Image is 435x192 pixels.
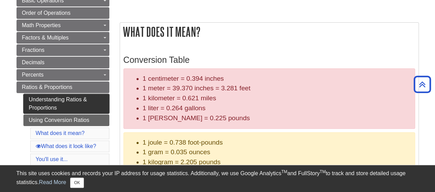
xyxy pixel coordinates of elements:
[22,47,45,53] span: Fractions
[123,55,415,65] h3: Conversion Table
[17,57,109,68] a: Decimals
[17,44,109,56] a: Fractions
[143,93,410,103] li: 1 kilometer = 0.621 miles
[17,32,109,44] a: Factors & Multiples
[36,143,96,149] a: What does it look like?
[70,178,84,188] button: Close
[143,83,410,93] li: 1 meter = 39.370 inches = 3.281 feet
[411,80,433,89] a: Back to Top
[120,23,418,41] h2: What does it mean?
[23,94,109,114] a: Understanding Ratios & Proportions
[23,114,109,126] a: Using Conversion Ratios
[143,138,410,148] li: 1 joule = 0.738 foot-pounds
[22,72,44,78] span: Percents
[143,113,410,123] li: 1 [PERSON_NAME] = 0.225 pounds
[143,74,410,84] li: 1 centimeter = 0.394 inches
[22,59,45,65] span: Decimals
[17,20,109,31] a: Math Properties
[22,22,61,28] span: Math Properties
[143,157,410,167] li: 1 kilogram = 2.205 pounds
[36,156,68,162] a: You'll use it...
[17,69,109,81] a: Percents
[22,10,70,16] span: Order of Operations
[143,103,410,113] li: 1 liter = 0.264 gallons
[36,130,85,136] a: What does it mean?
[22,84,73,90] span: Ratios & Proportions
[39,179,66,185] a: Read More
[22,35,69,41] span: Factors & Multiples
[17,169,419,188] div: This site uses cookies and records your IP address for usage statistics. Additionally, we use Goo...
[17,81,109,93] a: Ratios & Proportions
[281,169,287,174] sup: TM
[17,7,109,19] a: Order of Operations
[320,169,326,174] sup: TM
[143,147,410,157] li: 1 gram = 0.035 ounces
